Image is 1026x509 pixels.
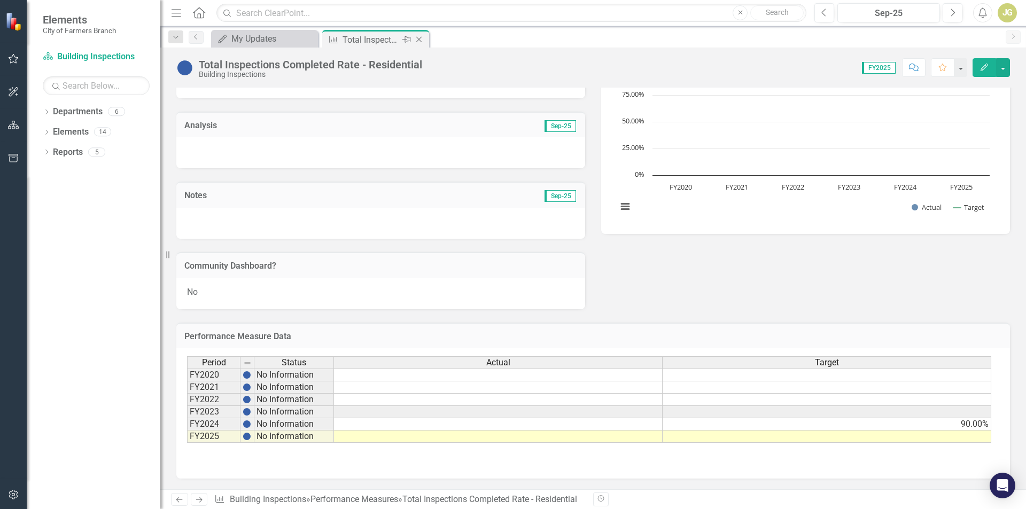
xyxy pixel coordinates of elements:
[612,63,999,223] div: Chart. Highcharts interactive chart.
[622,143,644,152] text: 25.00%
[43,13,116,26] span: Elements
[726,182,748,192] text: FY2021
[187,418,240,430] td: FY2024
[243,383,251,391] img: BgCOk07PiH71IgAAAABJRU5ErkJggg==
[184,332,1002,341] h3: Performance Measure Data
[622,116,644,126] text: 50.00%
[108,107,125,116] div: 6
[243,408,251,416] img: BgCOk07PiH71IgAAAABJRU5ErkJggg==
[254,430,334,443] td: No Information
[43,76,150,95] input: Search Below...
[612,63,995,223] svg: Interactive chart
[53,126,89,138] a: Elements
[43,51,150,63] a: Building Inspections
[199,71,422,79] div: Building Inspections
[243,395,251,404] img: BgCOk07PiH71IgAAAABJRU5ErkJggg==
[990,473,1015,498] div: Open Intercom Messenger
[254,369,334,381] td: No Information
[254,381,334,394] td: No Information
[243,420,251,428] img: BgCOk07PiH71IgAAAABJRU5ErkJggg==
[88,147,105,156] div: 5
[184,261,577,271] h3: Community Dashboard?
[94,128,111,137] div: 14
[837,3,940,22] button: Sep-25
[53,146,83,159] a: Reports
[231,32,315,45] div: My Updates
[214,494,585,506] div: » »
[53,106,103,118] a: Departments
[750,5,804,20] button: Search
[5,12,24,31] img: ClearPoint Strategy
[230,494,306,504] a: Building Inspections
[199,59,422,71] div: Total Inspections Completed Rate - Residential
[187,369,240,381] td: FY2020
[214,32,315,45] a: My Updates
[663,418,991,430] td: 90.00%
[953,202,985,212] button: Show Target
[310,494,398,504] a: Performance Measures
[282,358,306,367] span: Status
[254,406,334,418] td: No Information
[402,494,577,504] div: Total Inspections Completed Rate - Residential
[782,182,804,192] text: FY2022
[243,359,252,367] img: 8DAGhfEEPCf229AAAAAElFTkSuQmCC
[670,182,692,192] text: FY2020
[254,394,334,406] td: No Information
[243,371,251,379] img: BgCOk07PiH71IgAAAABJRU5ErkJggg==
[618,199,633,214] button: View chart menu, Chart
[862,62,896,74] span: FY2025
[184,121,381,130] h3: Analysis
[841,7,936,20] div: Sep-25
[202,358,226,367] span: Period
[254,418,334,430] td: No Information
[343,33,400,46] div: Total Inspections Completed Rate - Residential
[184,191,345,200] h3: Notes
[545,120,576,132] span: Sep-25
[216,4,806,22] input: Search ClearPoint...
[187,381,240,394] td: FY2021
[187,430,240,443] td: FY2025
[998,3,1017,22] button: JG
[838,182,860,192] text: FY2023
[622,89,644,99] text: 75.00%
[950,182,973,192] text: FY2025
[187,406,240,418] td: FY2023
[243,432,251,441] img: BgCOk07PiH71IgAAAABJRU5ErkJggg==
[187,394,240,406] td: FY2022
[894,182,917,192] text: FY2024
[766,8,789,17] span: Search
[43,26,116,35] small: City of Farmers Branch
[176,59,193,76] img: No Information
[545,190,576,202] span: Sep-25
[486,358,510,367] span: Actual
[187,287,198,297] span: No
[635,169,644,179] text: 0%
[815,358,839,367] span: Target
[912,202,942,212] button: Show Actual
